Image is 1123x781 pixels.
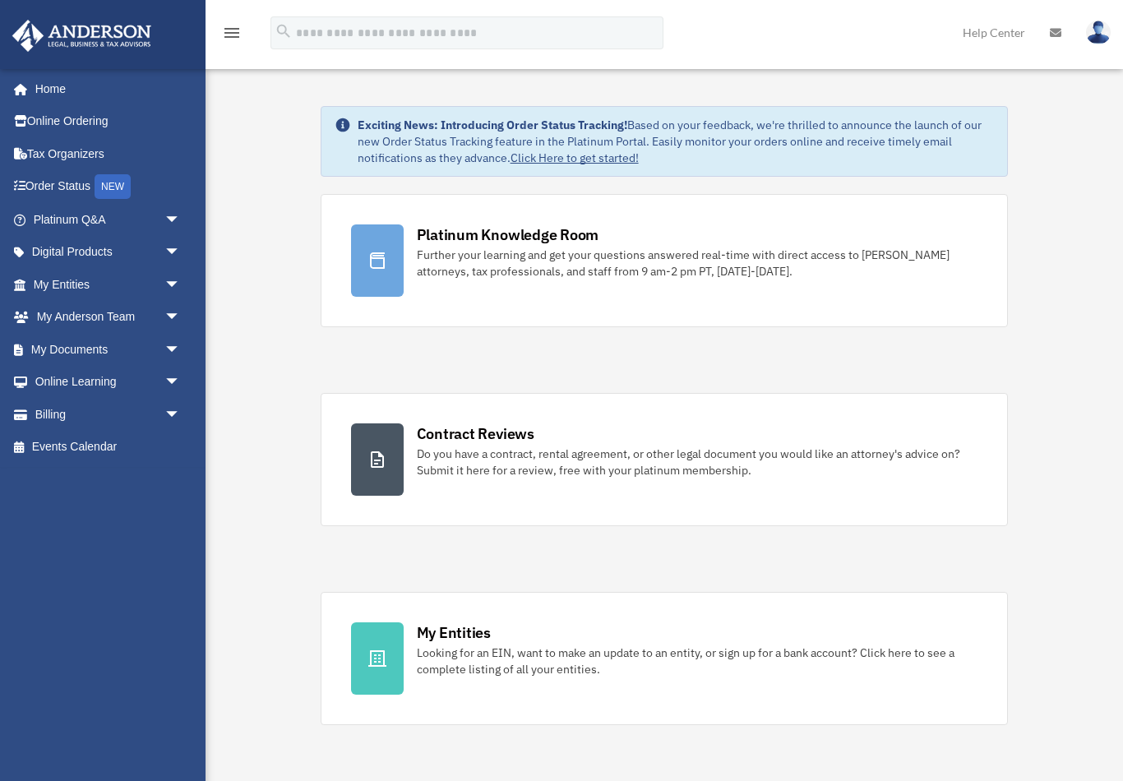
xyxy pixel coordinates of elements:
[12,170,206,204] a: Order StatusNEW
[164,366,197,400] span: arrow_drop_down
[321,393,1009,526] a: Contract Reviews Do you have a contract, rental agreement, or other legal document you would like...
[164,333,197,367] span: arrow_drop_down
[7,20,156,52] img: Anderson Advisors Platinum Portal
[12,105,206,138] a: Online Ordering
[417,224,599,245] div: Platinum Knowledge Room
[12,333,206,366] a: My Documentsarrow_drop_down
[1086,21,1111,44] img: User Pic
[12,398,206,431] a: Billingarrow_drop_down
[164,236,197,270] span: arrow_drop_down
[222,29,242,43] a: menu
[358,117,995,166] div: Based on your feedback, we're thrilled to announce the launch of our new Order Status Tracking fe...
[321,592,1009,725] a: My Entities Looking for an EIN, want to make an update to an entity, or sign up for a bank accoun...
[321,194,1009,327] a: Platinum Knowledge Room Further your learning and get your questions answered real-time with dire...
[164,203,197,237] span: arrow_drop_down
[12,203,206,236] a: Platinum Q&Aarrow_drop_down
[12,72,197,105] a: Home
[417,446,978,478] div: Do you have a contract, rental agreement, or other legal document you would like an attorney's ad...
[511,150,639,165] a: Click Here to get started!
[164,398,197,432] span: arrow_drop_down
[417,622,491,643] div: My Entities
[12,137,206,170] a: Tax Organizers
[417,423,534,444] div: Contract Reviews
[12,431,206,464] a: Events Calendar
[95,174,131,199] div: NEW
[417,645,978,677] div: Looking for an EIN, want to make an update to an entity, or sign up for a bank account? Click her...
[275,22,293,40] i: search
[358,118,627,132] strong: Exciting News: Introducing Order Status Tracking!
[12,268,206,301] a: My Entitiesarrow_drop_down
[417,247,978,280] div: Further your learning and get your questions answered real-time with direct access to [PERSON_NAM...
[12,366,206,399] a: Online Learningarrow_drop_down
[164,268,197,302] span: arrow_drop_down
[12,236,206,269] a: Digital Productsarrow_drop_down
[222,23,242,43] i: menu
[164,301,197,335] span: arrow_drop_down
[12,301,206,334] a: My Anderson Teamarrow_drop_down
